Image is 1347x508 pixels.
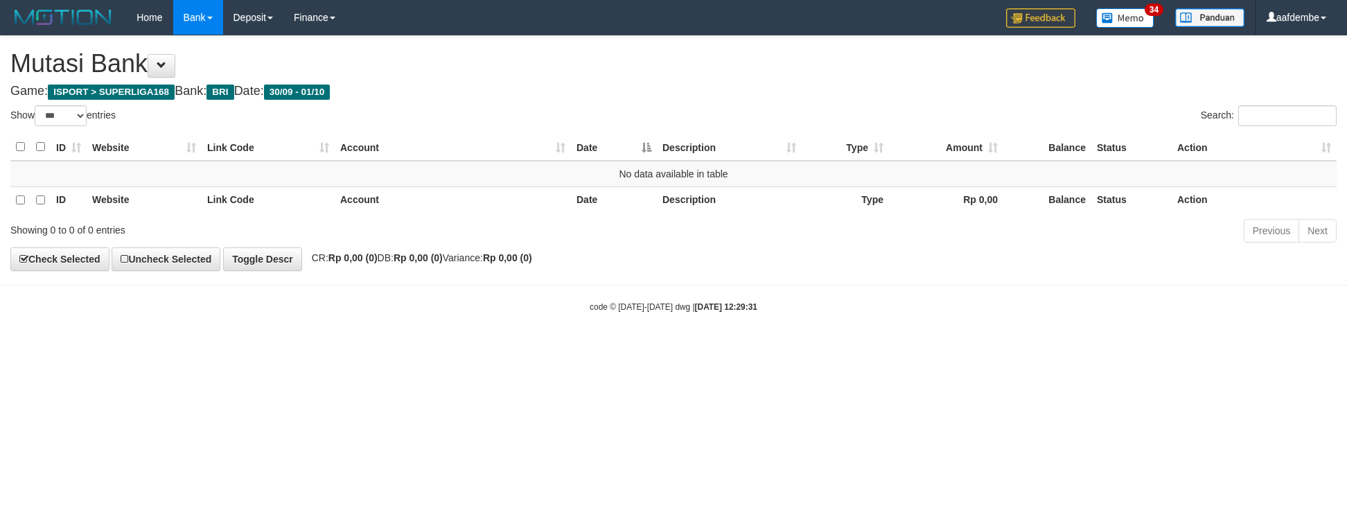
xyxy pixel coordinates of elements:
a: Uncheck Selected [112,247,220,271]
input: Search: [1238,105,1337,126]
img: MOTION_logo.png [10,7,116,28]
span: ISPORT > SUPERLIGA168 [48,85,175,100]
th: Status [1091,186,1172,213]
th: Amount: activate to sort column ascending [889,134,1003,161]
th: Website [87,186,202,213]
label: Show entries [10,105,116,126]
small: code © [DATE]-[DATE] dwg | [590,302,757,312]
th: Account [335,186,571,213]
th: Status [1091,134,1172,161]
select: Showentries [35,105,87,126]
th: Date [571,186,657,213]
a: Previous [1244,219,1299,243]
th: Date: activate to sort column descending [571,134,657,161]
span: 30/09 - 01/10 [264,85,331,100]
img: panduan.png [1175,8,1244,27]
th: ID: activate to sort column ascending [51,134,87,161]
span: CR: DB: Variance: [305,252,532,263]
a: Next [1298,219,1337,243]
td: No data available in table [10,161,1337,187]
span: BRI [206,85,234,100]
th: Action [1172,186,1337,213]
strong: [DATE] 12:29:31 [695,302,757,312]
a: Toggle Descr [223,247,302,271]
h1: Mutasi Bank [10,50,1337,78]
a: Check Selected [10,247,109,271]
th: Account: activate to sort column ascending [335,134,571,161]
label: Search: [1201,105,1337,126]
th: Rp 0,00 [889,186,1003,213]
th: Action: activate to sort column ascending [1172,134,1337,161]
th: Description [657,186,802,213]
strong: Rp 0,00 (0) [394,252,443,263]
img: Button%20Memo.svg [1096,8,1154,28]
th: Website: activate to sort column ascending [87,134,202,161]
th: Description: activate to sort column ascending [657,134,802,161]
th: Link Code [202,186,335,213]
th: Balance [1003,134,1091,161]
img: Feedback.jpg [1006,8,1075,28]
strong: Rp 0,00 (0) [483,252,532,263]
th: Balance [1003,186,1091,213]
th: ID [51,186,87,213]
th: Type: activate to sort column ascending [802,134,889,161]
h4: Game: Bank: Date: [10,85,1337,98]
th: Link Code: activate to sort column ascending [202,134,335,161]
th: Type [802,186,889,213]
strong: Rp 0,00 (0) [328,252,378,263]
span: 34 [1145,3,1163,16]
div: Showing 0 to 0 of 0 entries [10,218,551,237]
